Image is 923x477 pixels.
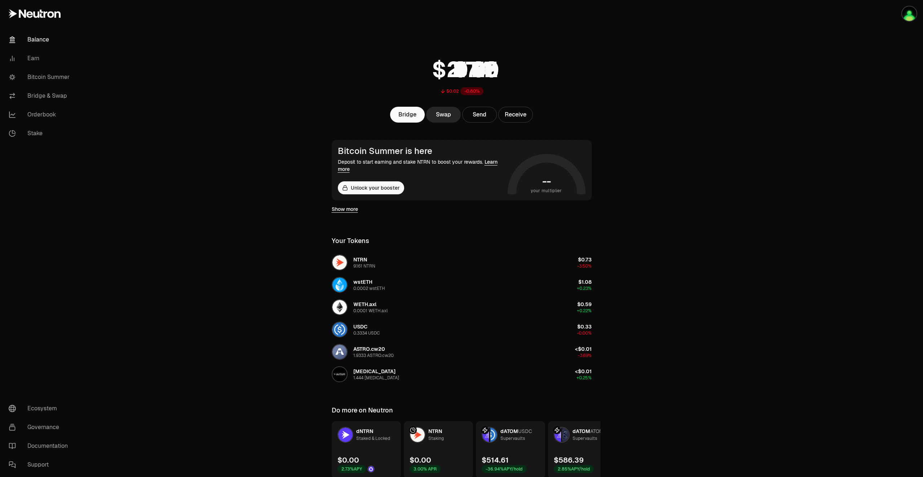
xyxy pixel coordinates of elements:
div: $0.00 [337,455,359,465]
img: NTRN Logo [410,428,425,442]
div: 0.0002 wstETH [353,286,385,291]
div: $0.00 [410,455,431,465]
span: USDC [518,428,532,434]
a: Bridge & Swap [3,87,78,105]
span: -3.69% [578,353,592,358]
span: ASTRO.cw20 [353,346,385,352]
span: +0.25% [577,375,592,381]
img: USDC Logo [332,322,347,337]
a: Support [3,455,78,474]
div: -36.94% APY/hold [482,465,526,473]
div: 2.73% APY [337,465,366,473]
a: Documentation [3,437,78,455]
span: wstETH [353,279,372,285]
span: $0.73 [578,256,592,263]
img: dATOM Logo [482,428,489,442]
div: Staked & Locked [356,435,390,442]
img: wstETH Logo [332,278,347,292]
button: ASTRO.cw20 LogoASTRO.cw201.9333 ASTRO.cw20<$0.01-3.69% [327,341,596,363]
a: Earn [3,49,78,68]
img: AUTISM Logo [332,367,347,381]
a: Bridge [390,107,425,123]
img: dATOM Logo [555,428,561,442]
button: Receive [498,107,533,123]
div: $0.02 [446,88,459,94]
span: +0.22% [577,308,592,314]
span: <$0.01 [575,346,592,352]
div: Your Tokens [332,236,369,246]
span: [MEDICAL_DATA] [353,368,396,375]
div: $586.39 [554,455,584,465]
span: ATOM [590,428,604,434]
span: dNTRN [356,428,373,434]
div: 2.85% APY/hold [554,465,594,473]
button: wstETH LogowstETH0.0002 wstETH$1.08+0.23% [327,274,596,296]
div: 3.00% APR [410,465,441,473]
a: Governance [3,418,78,437]
button: Unlock your booster [338,181,404,194]
img: Drop [368,466,374,472]
div: Bitcoin Summer is here [338,146,505,156]
span: dATOM [500,428,518,434]
img: WETH.axl Logo [332,300,347,314]
span: $1.08 [578,279,592,285]
button: Send [462,107,497,123]
div: 1.9333 ASTRO.cw20 [353,353,394,358]
div: Do more on Neutron [332,405,393,415]
div: Supervaults [573,435,597,442]
button: AUTISM Logo[MEDICAL_DATA]1.444 [MEDICAL_DATA]<$0.01+0.25% [327,363,596,385]
button: NTRN LogoNTRN9.161 NTRN$0.73-3.50% [327,252,596,273]
img: USDC Logo [490,428,497,442]
span: your multiplier [531,187,562,194]
span: WETH.axl [353,301,376,308]
div: 9.161 NTRN [353,263,375,269]
div: Supervaults [500,435,525,442]
div: Staking [428,435,444,442]
span: NTRN [428,428,442,434]
span: dATOM [573,428,590,434]
div: 1.444 [MEDICAL_DATA] [353,375,399,381]
button: WETH.axl LogoWETH.axl0.0001 WETH.axl$0.59+0.22% [327,296,596,318]
img: dNTRN Logo [338,428,353,442]
img: NTRN Logo [332,255,347,270]
span: $0.59 [577,301,592,308]
a: Stake [3,124,78,143]
span: NTRN [353,256,367,263]
img: ASTRO.cw20 Logo [332,345,347,359]
a: Orderbook [3,105,78,124]
button: USDC LogoUSDC0.3334 USDC$0.33-0.00% [327,319,596,340]
a: Show more [332,206,358,213]
span: -0.00% [577,330,592,336]
img: portefeuilleterra [902,6,917,21]
span: +0.23% [577,286,592,291]
div: 0.3334 USDC [353,330,380,336]
a: Balance [3,30,78,49]
span: <$0.01 [575,368,592,375]
a: Swap [426,107,461,123]
span: USDC [353,323,367,330]
span: $0.33 [577,323,592,330]
div: 0.0001 WETH.axl [353,308,388,314]
a: Bitcoin Summer [3,68,78,87]
h1: -- [542,176,551,187]
span: -3.50% [577,263,592,269]
a: Ecosystem [3,399,78,418]
div: Deposit to start earning and stake NTRN to boost your rewards. [338,158,505,173]
div: -0.80% [460,87,483,95]
img: ATOM Logo [562,428,569,442]
div: $514.61 [482,455,509,465]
